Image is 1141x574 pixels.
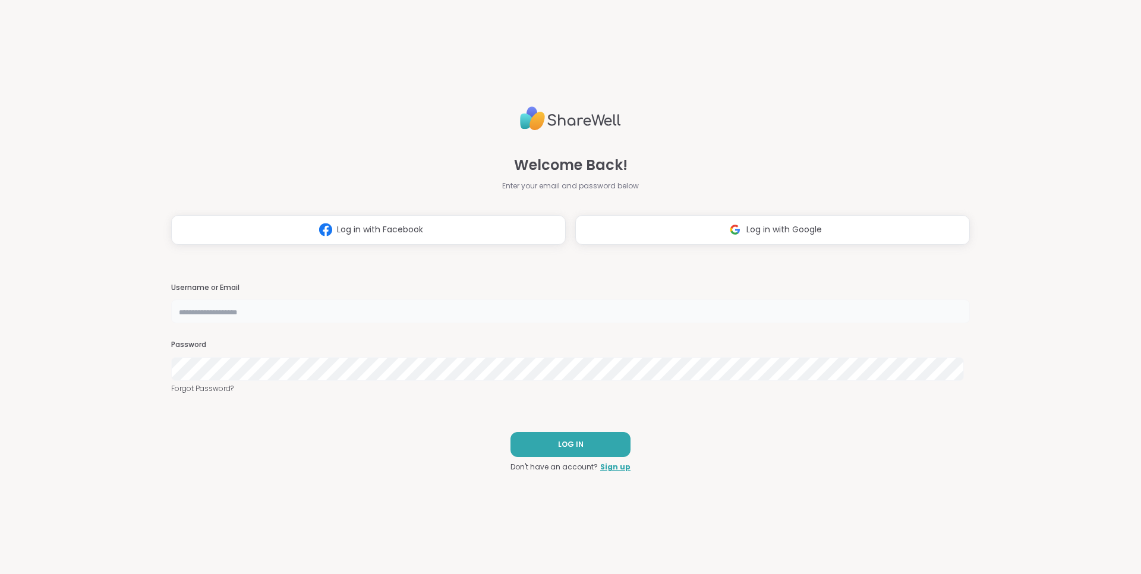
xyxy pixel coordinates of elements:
[724,219,746,241] img: ShareWell Logomark
[171,283,970,293] h3: Username or Email
[171,340,970,350] h3: Password
[510,462,598,472] span: Don't have an account?
[746,223,822,236] span: Log in with Google
[558,439,584,450] span: LOG IN
[171,383,970,394] a: Forgot Password?
[502,181,639,191] span: Enter your email and password below
[337,223,423,236] span: Log in with Facebook
[575,215,970,245] button: Log in with Google
[510,432,631,457] button: LOG IN
[171,215,566,245] button: Log in with Facebook
[514,154,628,176] span: Welcome Back!
[314,219,337,241] img: ShareWell Logomark
[600,462,631,472] a: Sign up
[520,102,621,135] img: ShareWell Logo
